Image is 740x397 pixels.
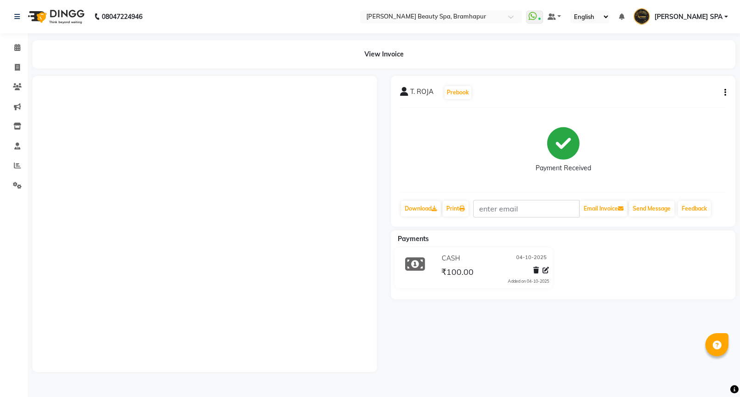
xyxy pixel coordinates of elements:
[508,278,549,285] div: Added on 04-10-2025
[629,201,674,217] button: Send Message
[442,254,460,263] span: CASH
[516,254,547,263] span: 04-10-2025
[398,235,429,243] span: Payments
[654,12,722,22] span: [PERSON_NAME] SPA
[102,4,142,30] b: 08047224946
[443,201,469,217] a: Print
[678,201,711,217] a: Feedback
[536,163,591,173] div: Payment Received
[410,87,433,100] span: T. ROJA
[441,267,474,279] span: ₹100.00
[473,200,580,217] input: enter email
[24,4,87,30] img: logo
[32,40,735,68] div: View Invoice
[401,201,441,217] a: Download
[634,8,650,25] img: ANANYA SPA
[444,86,471,99] button: Prebook
[580,201,627,217] button: Email Invoice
